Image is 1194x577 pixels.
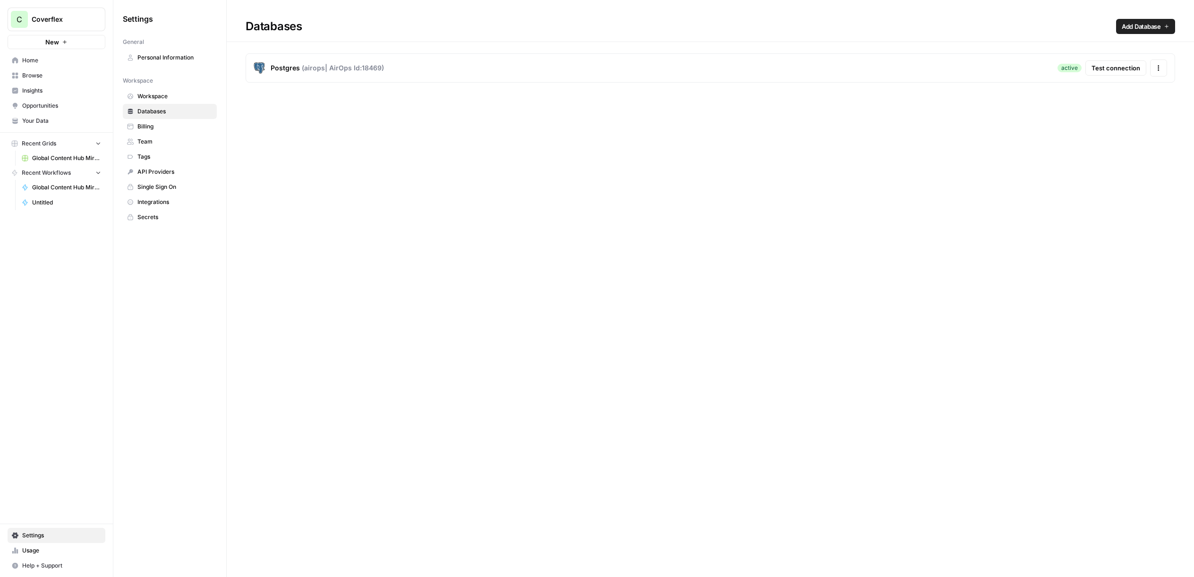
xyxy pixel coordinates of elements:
a: Personal Information [123,50,217,65]
span: Help + Support [22,561,101,570]
span: Untitled [32,198,101,207]
button: New [8,35,105,49]
div: Databases [227,19,1194,34]
button: Workspace: Coverflex [8,8,105,31]
span: Personal Information [137,53,213,62]
span: Home [22,56,101,65]
span: Global Content Hub Mirror [32,154,101,162]
a: Settings [8,528,105,543]
span: Recent Workflows [22,169,71,177]
a: Tags [123,149,217,164]
a: Your Data [8,113,105,128]
div: active [1058,64,1082,72]
span: Tags [137,153,213,161]
span: Usage [22,546,101,555]
span: Billing [137,122,213,131]
span: Secrets [137,213,213,221]
span: Insights [22,86,101,95]
a: Integrations [123,195,217,210]
span: Integrations [137,198,213,206]
span: Workspace [123,76,153,85]
span: API Providers [137,168,213,176]
a: Add Database [1116,19,1175,34]
a: API Providers [123,164,217,179]
a: Opportunities [8,98,105,113]
span: Single Sign On [137,183,213,191]
span: C [17,14,22,25]
a: Usage [8,543,105,558]
button: Test connection [1085,60,1146,76]
a: Untitled [17,195,105,210]
span: ( airops | AirOps Id: 18469 ) [302,63,384,73]
a: Team [123,134,217,149]
a: Browse [8,68,105,83]
a: Workspace [123,89,217,104]
span: General [123,38,144,46]
span: Coverflex [32,15,89,24]
a: Databases [123,104,217,119]
span: Add Database [1122,22,1161,31]
span: Postgres [271,63,300,73]
a: Global Content Hub Mirror [17,151,105,166]
button: Help + Support [8,558,105,573]
span: New [45,37,59,47]
span: Your Data [22,117,101,125]
span: Recent Grids [22,139,56,148]
span: Databases [137,107,213,116]
a: Billing [123,119,217,134]
span: Settings [123,13,153,25]
span: Workspace [137,92,213,101]
a: Secrets [123,210,217,225]
span: Opportunities [22,102,101,110]
button: Recent Workflows [8,166,105,180]
a: Global Content Hub Mirror Engine [17,180,105,195]
button: Recent Grids [8,136,105,151]
a: Single Sign On [123,179,217,195]
span: Test connection [1092,63,1140,73]
span: Browse [22,71,101,80]
a: Home [8,53,105,68]
span: Global Content Hub Mirror Engine [32,183,101,192]
span: Settings [22,531,101,540]
span: Team [137,137,213,146]
a: Insights [8,83,105,98]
